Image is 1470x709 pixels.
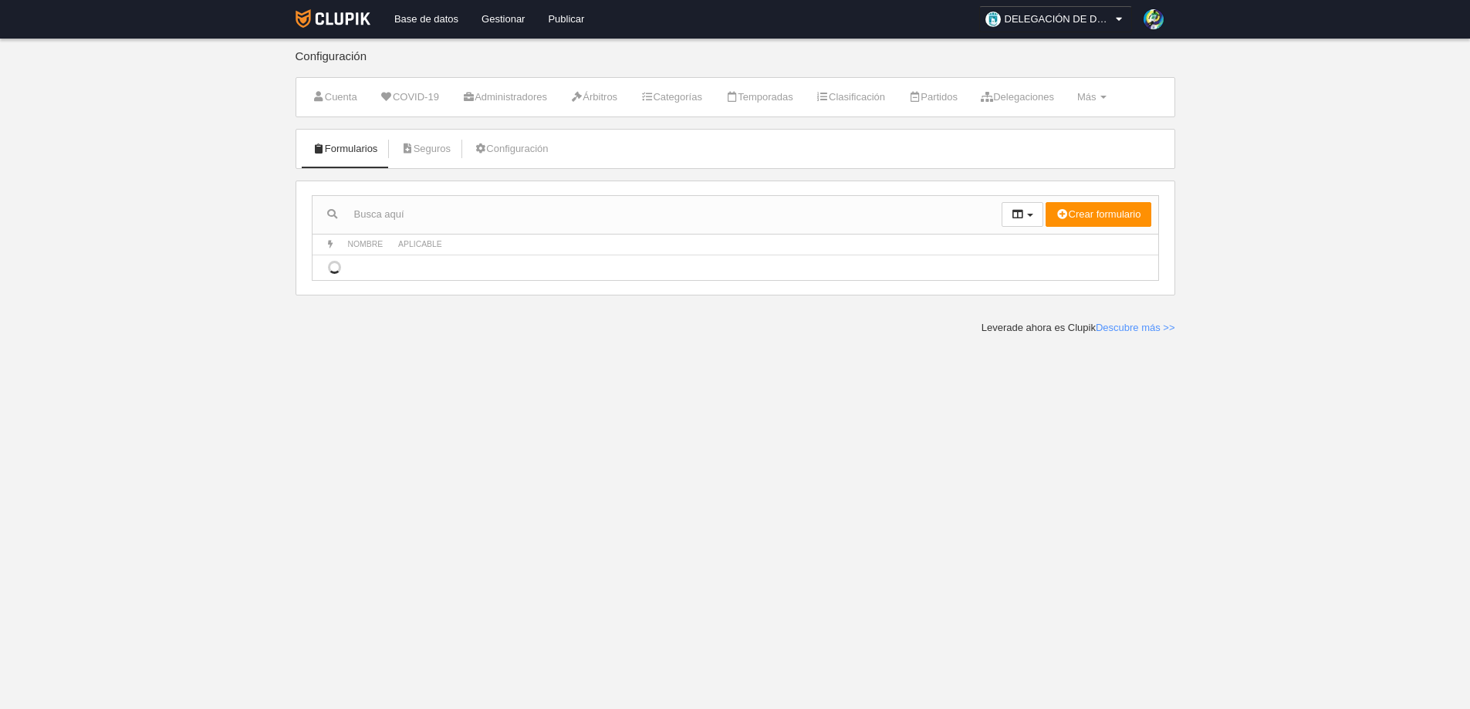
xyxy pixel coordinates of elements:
[982,321,1175,335] div: Leverade ahora es Clupik
[304,137,387,160] a: Formularios
[372,86,448,109] a: COVID-19
[454,86,556,109] a: Administradores
[465,137,556,160] a: Configuración
[304,86,366,109] a: Cuenta
[1069,86,1115,109] a: Más
[296,50,1175,77] div: Configuración
[1046,202,1151,227] button: Crear formulario
[1144,9,1164,29] img: 78ZWLbJKXIvUIDVCcvBskCy1.30x30.jpg
[313,203,1002,226] input: Busca aquí
[1005,12,1113,27] span: DELEGACIÓN DE DEPORTES AYUNTAMIENTO DE [GEOGRAPHIC_DATA]
[808,86,894,109] a: Clasificación
[717,86,802,109] a: Temporadas
[348,240,384,248] span: Nombre
[632,86,711,109] a: Categorías
[296,9,370,28] img: Clupik
[398,240,442,248] span: Aplicable
[562,86,626,109] a: Árbitros
[392,137,459,160] a: Seguros
[900,86,966,109] a: Partidos
[1096,322,1175,333] a: Descubre más >>
[985,12,1001,27] img: OaW5YbJxXZzo.30x30.jpg
[1077,91,1097,103] span: Más
[979,6,1132,32] a: DELEGACIÓN DE DEPORTES AYUNTAMIENTO DE [GEOGRAPHIC_DATA]
[972,86,1063,109] a: Delegaciones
